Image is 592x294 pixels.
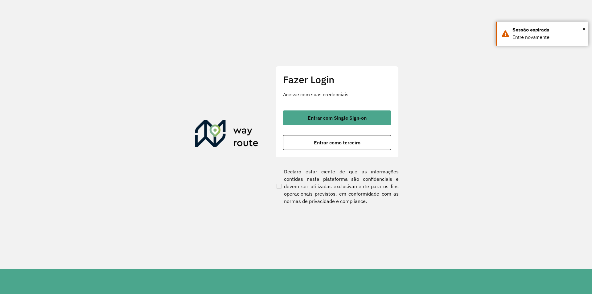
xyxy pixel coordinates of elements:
[308,115,367,120] span: Entrar com Single Sign-on
[283,74,391,85] h2: Fazer Login
[512,34,584,41] div: Entre novamente
[283,135,391,150] button: button
[582,24,586,34] span: ×
[582,24,586,34] button: Close
[283,110,391,125] button: button
[512,26,584,34] div: Sessão expirada
[275,168,399,205] label: Declaro estar ciente de que as informações contidas nesta plataforma são confidenciais e devem se...
[195,120,258,150] img: Roteirizador AmbevTech
[314,140,360,145] span: Entrar como terceiro
[283,91,391,98] p: Acesse com suas credenciais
